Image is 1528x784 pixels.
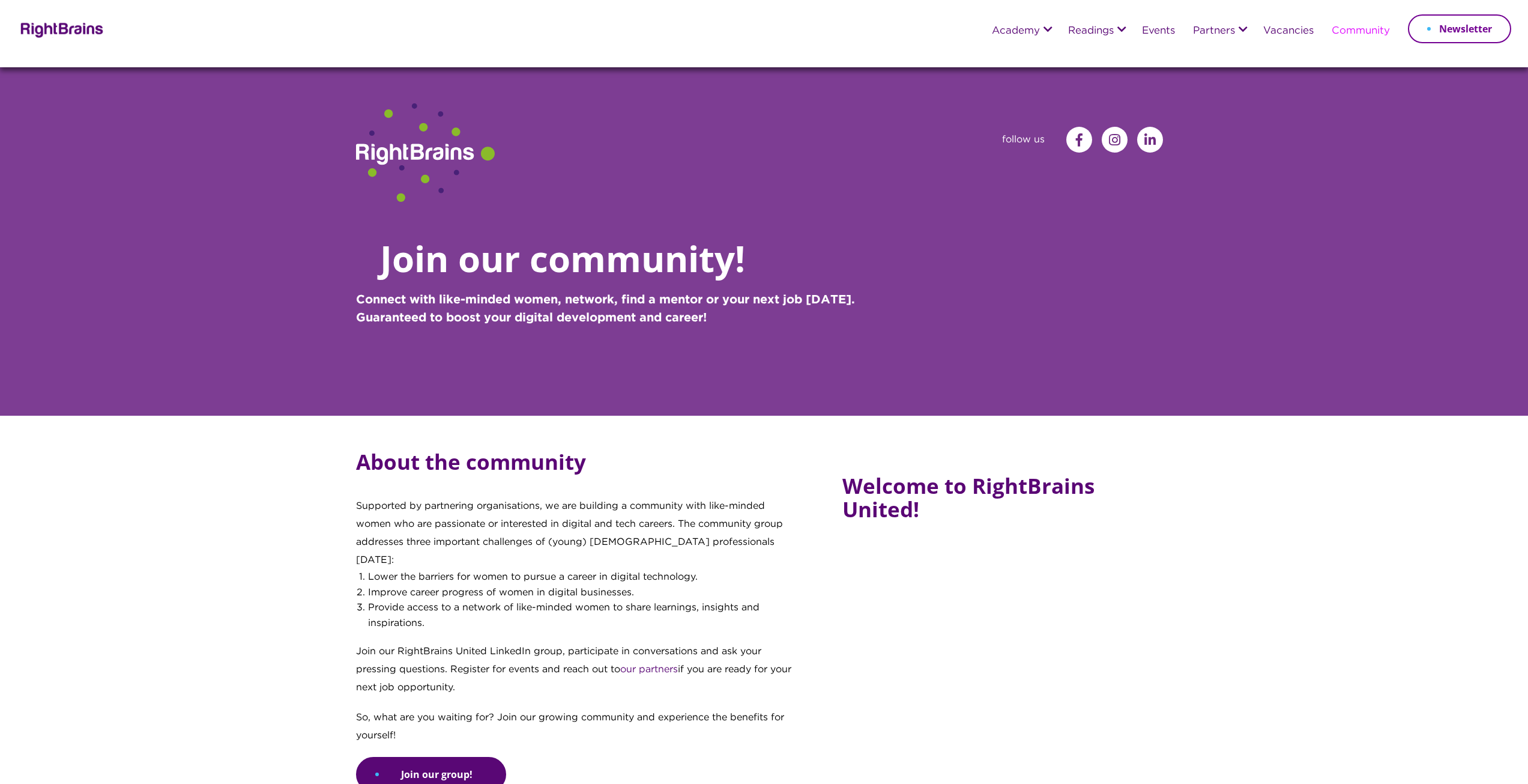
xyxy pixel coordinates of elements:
img: Rightbrains [17,20,104,38]
div: Supported by partnering organisations, we are building a community with like-minded women who are... [356,497,803,570]
p: So, what are you waiting for? Join our growing community and experience the benefits for yourself! [356,709,803,757]
a: our partners [620,665,678,674]
span: follow us [1002,131,1045,202]
iframe: RightBrains United 2025 [842,545,1150,718]
a: Vacancies [1263,26,1314,37]
a: Community [1332,26,1390,37]
a: Academy [992,26,1040,37]
p: Connect with like-minded women, network, find a mentor or your next job [DATE]. Guaranteed to boo... [356,291,968,345]
h1: Join our community! [356,239,769,278]
li: Lower the barriers for women to pursue a career in digital technology. [368,570,803,585]
h5: Welcome to RightBrains United! [842,474,1150,545]
h5: About the community [356,450,803,497]
a: Readings [1068,26,1114,37]
li: Improve career progress of women in digital businesses. [368,585,803,601]
a: Partners [1193,26,1235,37]
p: Join our RightBrains United LinkedIn group, participate in conversations and ask your pressing qu... [356,643,803,709]
li: Provide access to a network of like-minded women to share learnings, insights and inspirations. [368,600,803,631]
a: Events [1142,26,1175,37]
a: Newsletter [1408,14,1511,43]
